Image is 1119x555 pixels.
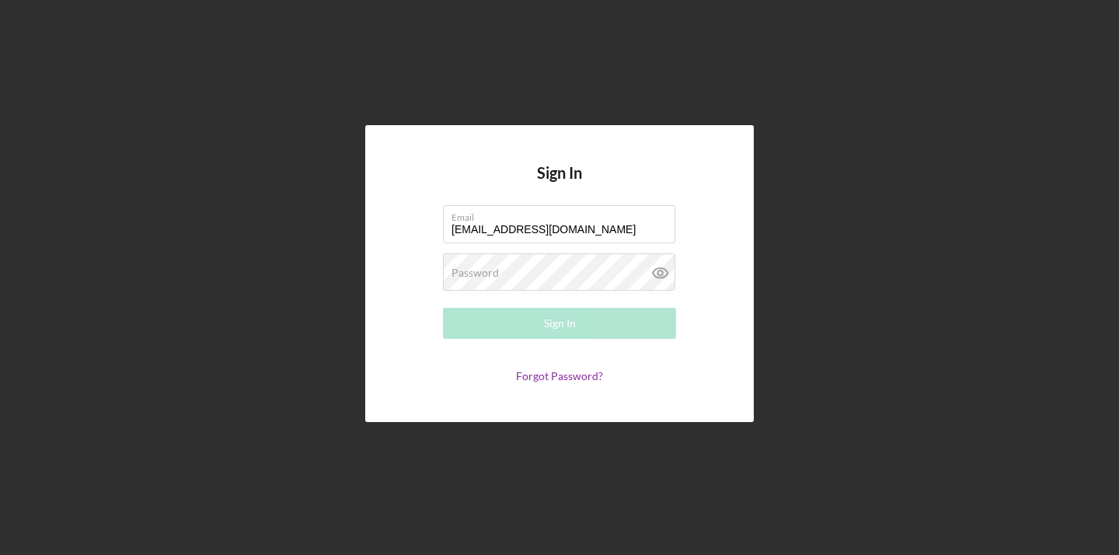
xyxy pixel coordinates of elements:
[537,164,582,205] h4: Sign In
[544,308,576,339] div: Sign In
[516,369,603,382] a: Forgot Password?
[451,267,499,279] label: Password
[451,206,675,223] label: Email
[443,308,676,339] button: Sign In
